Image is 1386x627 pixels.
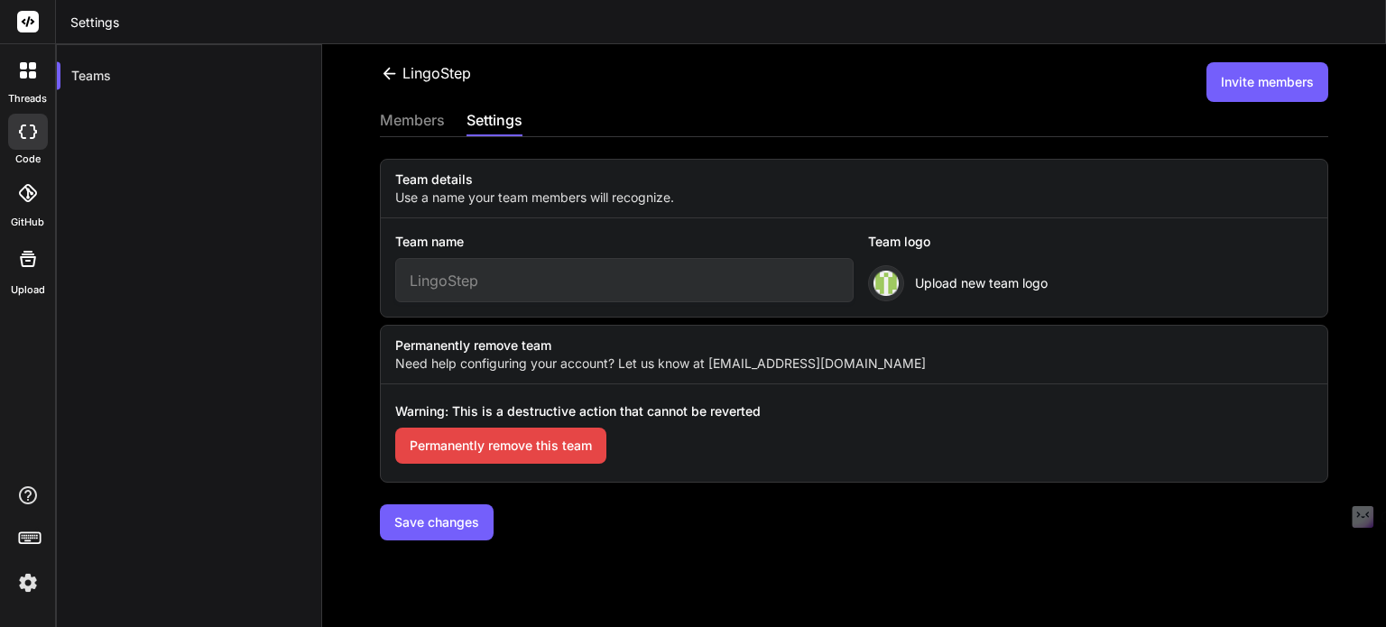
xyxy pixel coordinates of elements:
[11,282,45,298] label: Upload
[13,567,43,598] img: settings
[380,62,471,84] div: LingoStep
[915,274,1048,292] span: Upload new team logo
[395,428,606,464] button: Permanently remove this team
[380,504,494,540] button: Save changes
[868,233,1040,265] div: Team logo
[395,258,855,302] input: Enter Team name
[381,189,1327,207] label: Use a name your team members will recognize.
[1206,62,1328,102] button: Invite members
[467,109,522,134] div: settings
[57,56,321,96] div: Teams
[8,91,47,106] label: threads
[11,215,44,230] label: GitHub
[873,271,899,296] img: logo
[15,152,41,167] label: code
[381,337,1327,355] label: Permanently remove team
[395,233,464,258] label: Team name
[395,402,761,428] span: Warning: This is a destructive action that cannot be reverted
[380,109,445,134] div: members
[381,171,1327,189] label: Team details
[381,355,1327,373] label: Need help configuring your account? Let us know at [EMAIL_ADDRESS][DOMAIN_NAME]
